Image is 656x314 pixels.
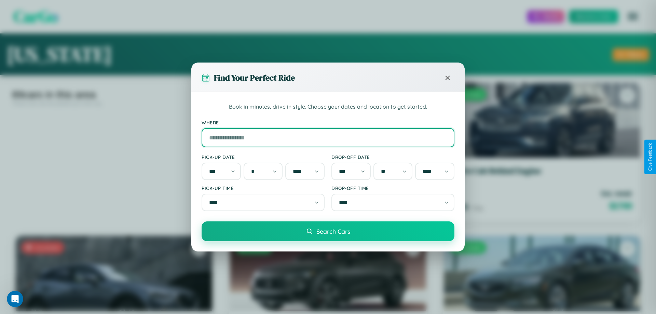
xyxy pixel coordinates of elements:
h3: Find Your Perfect Ride [214,72,295,83]
label: Pick-up Time [202,185,325,191]
button: Search Cars [202,221,454,241]
span: Search Cars [316,228,350,235]
label: Pick-up Date [202,154,325,160]
p: Book in minutes, drive in style. Choose your dates and location to get started. [202,103,454,111]
label: Where [202,120,454,125]
label: Drop-off Time [331,185,454,191]
label: Drop-off Date [331,154,454,160]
